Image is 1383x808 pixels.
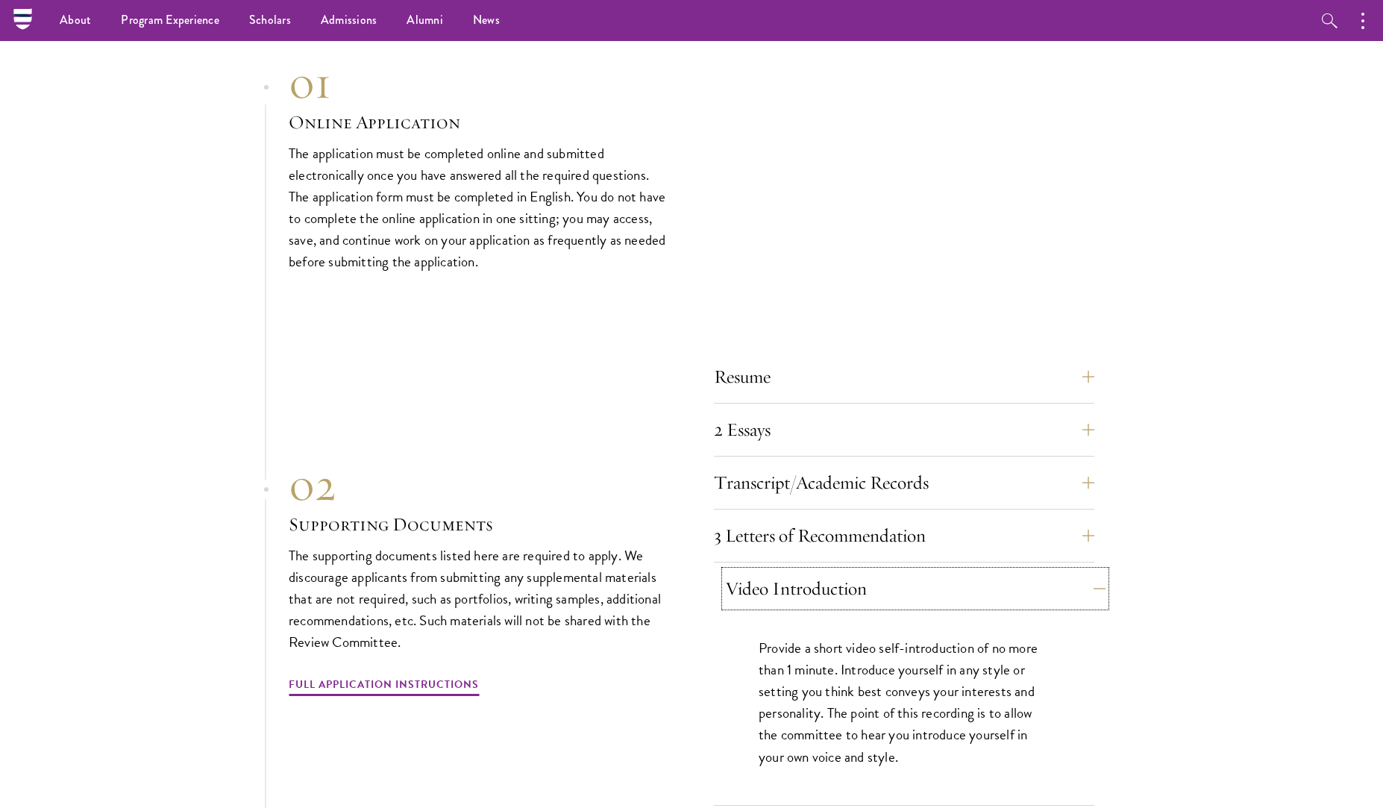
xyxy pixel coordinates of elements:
[725,571,1106,607] button: Video Introduction
[714,518,1094,554] button: 3 Letters of Recommendation
[759,637,1050,767] p: Provide a short video self-introduction of no more than 1 minute. Introduce yourself in any style...
[289,458,669,512] div: 02
[714,465,1094,501] button: Transcript/Academic Records
[289,512,669,537] h3: Supporting Documents
[714,359,1094,395] button: Resume
[289,110,669,135] h3: Online Application
[289,675,479,698] a: Full Application Instructions
[289,143,669,272] p: The application must be completed online and submitted electronically once you have answered all ...
[289,56,669,110] div: 01
[289,545,669,653] p: The supporting documents listed here are required to apply. We discourage applicants from submitt...
[714,412,1094,448] button: 2 Essays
